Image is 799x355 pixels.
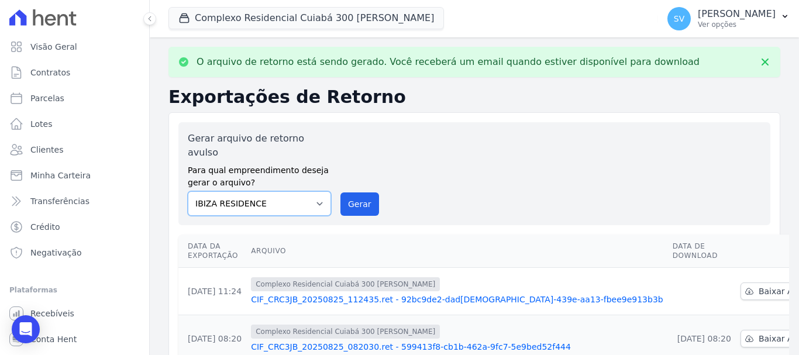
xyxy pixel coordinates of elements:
[5,138,144,161] a: Clientes
[30,41,77,53] span: Visão Geral
[30,195,89,207] span: Transferências
[30,221,60,233] span: Crédito
[30,144,63,156] span: Clientes
[12,315,40,343] div: Open Intercom Messenger
[178,235,246,268] th: Data da Exportação
[251,294,663,305] a: CIF_CRC3JB_20250825_112435.ret - 92bc9de2-dad[DEMOGRAPHIC_DATA]-439e-aa13-fbee9e913b3b
[340,192,379,216] button: Gerar
[251,325,440,339] span: Complexo Residencial Cuiabá 300 [PERSON_NAME]
[9,283,140,297] div: Plataformas
[5,328,144,351] a: Conta Hent
[30,308,74,319] span: Recebíveis
[5,112,144,136] a: Lotes
[668,235,736,268] th: Data de Download
[674,15,684,23] span: SV
[30,170,91,181] span: Minha Carteira
[188,132,331,160] label: Gerar arquivo de retorno avulso
[5,189,144,213] a: Transferências
[30,67,70,78] span: Contratos
[188,160,331,189] label: Para qual empreendimento deseja gerar o arquivo?
[178,268,246,315] td: [DATE] 11:24
[30,247,82,259] span: Negativação
[30,92,64,104] span: Parcelas
[5,35,144,58] a: Visão Geral
[197,56,700,68] p: O arquivo de retorno está sendo gerado. Você receberá um email quando estiver disponível para dow...
[246,235,668,268] th: Arquivo
[5,241,144,264] a: Negativação
[30,118,53,130] span: Lotes
[698,8,776,20] p: [PERSON_NAME]
[698,20,776,29] p: Ver opções
[5,215,144,239] a: Crédito
[5,164,144,187] a: Minha Carteira
[251,277,440,291] span: Complexo Residencial Cuiabá 300 [PERSON_NAME]
[5,61,144,84] a: Contratos
[5,302,144,325] a: Recebíveis
[251,341,663,353] a: CIF_CRC3JB_20250825_082030.ret - 599413f8-cb1b-462a-9fc7-5e9bed52f444
[168,87,780,108] h2: Exportações de Retorno
[30,333,77,345] span: Conta Hent
[168,7,444,29] button: Complexo Residencial Cuiabá 300 [PERSON_NAME]
[5,87,144,110] a: Parcelas
[658,2,799,35] button: SV [PERSON_NAME] Ver opções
